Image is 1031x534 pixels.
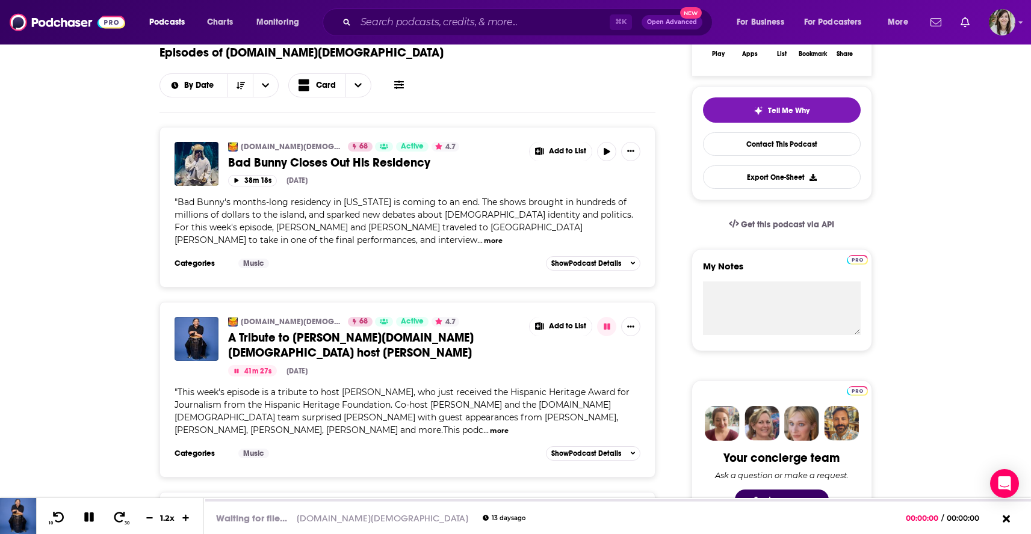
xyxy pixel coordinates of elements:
[256,14,299,31] span: Monitoring
[359,141,368,153] span: 68
[228,155,430,170] span: Bad Bunny Closes Out His Residency
[768,106,810,115] span: Tell Me Why
[680,7,702,19] span: New
[228,330,521,360] a: A Tribute to [PERSON_NAME][DOMAIN_NAME][DEMOGRAPHIC_DATA] host [PERSON_NAME]
[719,210,844,239] a: Get this podcast via API
[745,406,779,441] img: Barbara Profile
[253,74,278,97] button: open menu
[49,521,53,526] span: 10
[621,317,640,336] button: Show More Button
[241,317,340,327] a: [DOMAIN_NAME][DEMOGRAPHIC_DATA]
[879,13,923,32] button: open menu
[288,73,371,97] button: Choose View
[926,12,946,32] a: Show notifications dropdown
[804,14,862,31] span: For Podcasters
[754,106,763,115] img: tell me why sparkle
[348,317,373,327] a: 68
[483,425,489,435] span: ...
[46,511,69,526] button: 10
[723,450,840,465] div: Your concierge team
[228,365,277,376] button: 41m 27s
[175,317,218,361] img: A Tribute to Alt.Latino host Felix Contreras
[847,386,868,396] img: Podchaser Pro
[741,219,834,230] span: Get this podcast via API
[906,514,941,523] span: 00:00:00
[621,142,640,161] button: Show More Button
[175,449,229,458] h3: Categories
[432,317,459,327] button: 4.7
[248,13,315,32] button: open menu
[888,14,908,31] span: More
[401,141,424,153] span: Active
[396,142,429,152] a: Active
[477,235,483,245] span: ...
[238,259,269,268] a: Music
[847,384,868,396] a: Pro website
[160,81,228,90] button: open menu
[777,51,787,58] div: List
[334,8,724,36] div: Search podcasts, credits, & more...
[228,317,238,327] img: Alt.Latino
[316,81,336,90] span: Card
[228,155,521,170] a: Bad Bunny Closes Out His Residency
[546,446,641,461] button: ShowPodcast Details
[703,165,861,189] button: Export One-Sheet
[715,470,849,480] div: Ask a question or make a request.
[490,426,509,436] button: more
[158,513,178,523] div: 1.2 x
[847,255,868,265] img: Podchaser Pro
[799,51,827,58] div: Bookmark
[356,13,610,32] input: Search podcasts, credits, & more...
[847,253,868,265] a: Pro website
[703,97,861,123] button: tell me why sparkleTell Me Why
[175,142,218,186] img: Bad Bunny Closes Out His Residency
[297,512,468,524] a: [DOMAIN_NAME][DEMOGRAPHIC_DATA]
[241,142,340,152] a: [DOMAIN_NAME][DEMOGRAPHIC_DATA]
[735,489,829,510] button: Send a message
[401,316,424,328] span: Active
[551,449,621,458] span: Show Podcast Details
[989,9,1015,35] span: Logged in as devinandrade
[207,14,233,31] span: Charts
[989,9,1015,35] img: User Profile
[484,236,503,246] button: more
[784,406,819,441] img: Jules Profile
[10,11,125,34] img: Podchaser - Follow, Share and Rate Podcasts
[109,511,132,526] button: 30
[703,260,861,281] label: My Notes
[703,132,861,156] a: Contact This Podcast
[647,19,697,25] span: Open Advanced
[228,74,253,97] button: Sort Direction
[546,256,641,271] button: ShowPodcast Details
[175,387,630,435] span: This week's episode is a tribute to host [PERSON_NAME], who just received the Hispanic Heritage A...
[705,406,740,441] img: Sydney Profile
[712,51,725,58] div: Play
[483,515,525,521] div: 13 days ago
[175,259,229,268] h3: Categories
[199,13,240,32] a: Charts
[286,176,308,185] div: [DATE]
[551,259,621,268] span: Show Podcast Details
[728,13,799,32] button: open menu
[956,12,974,32] a: Show notifications dropdown
[396,317,429,327] a: Active
[737,14,784,31] span: For Business
[610,14,632,30] span: ⌘ K
[228,175,277,186] button: 38m 18s
[159,45,444,60] h1: Episodes of [DOMAIN_NAME][DEMOGRAPHIC_DATA]
[359,316,368,328] span: 68
[742,51,758,58] div: Apps
[549,322,586,331] span: Add to List
[184,81,218,90] span: By Date
[228,142,238,152] img: Alt.Latino
[149,14,185,31] span: Podcasts
[228,330,474,360] span: A Tribute to [PERSON_NAME][DOMAIN_NAME][DEMOGRAPHIC_DATA] host [PERSON_NAME]
[175,387,630,435] span: "
[642,15,702,29] button: Open AdvancedNew
[216,512,287,524] div: Waiting for file...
